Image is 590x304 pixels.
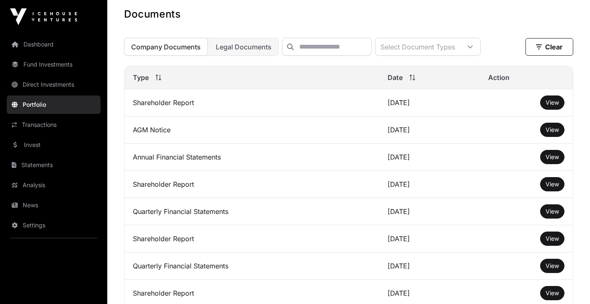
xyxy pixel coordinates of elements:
button: View [540,123,564,137]
td: [DATE] [379,198,480,225]
a: Statements [7,156,101,174]
button: View [540,204,564,219]
td: Shareholder Report [124,171,379,198]
a: Analysis [7,176,101,194]
button: Company Documents [124,38,208,56]
td: Quarterly Financial Statements [124,198,379,225]
span: Date [388,72,403,82]
td: [DATE] [379,144,480,171]
a: News [7,196,101,214]
span: Type [133,72,149,82]
a: Transactions [7,116,101,134]
a: View [546,153,559,161]
button: Legal Documents [209,38,279,56]
td: Shareholder Report [124,89,379,116]
img: Icehouse Ventures Logo [10,8,77,25]
a: View [546,234,559,243]
button: View [540,232,564,246]
button: View [540,286,564,300]
button: View [540,177,564,191]
td: Shareholder Report [124,225,379,252]
button: View [540,259,564,273]
div: Select Document Types [375,38,460,55]
td: AGM Notice [124,116,379,144]
a: View [546,98,559,107]
h1: Documents [124,8,573,21]
a: Direct Investments [7,75,101,94]
a: Settings [7,216,101,234]
span: Action [488,72,510,82]
a: View [546,262,559,270]
td: Quarterly Financial Statements [124,252,379,280]
td: [DATE] [379,116,480,144]
td: [DATE] [379,252,480,280]
iframe: Chat Widget [548,264,590,304]
span: View [546,289,559,296]
span: View [546,262,559,269]
a: View [546,180,559,188]
td: Annual Financial Statements [124,144,379,171]
span: View [546,153,559,160]
a: View [546,207,559,216]
span: View [546,99,559,106]
a: Dashboard [7,35,101,54]
span: Legal Documents [216,43,272,51]
span: View [546,235,559,242]
a: Invest [7,136,101,154]
span: View [546,126,559,133]
button: View [540,95,564,110]
button: Clear [525,38,573,56]
span: Company Documents [131,43,201,51]
span: View [546,208,559,215]
td: [DATE] [379,89,480,116]
a: Portfolio [7,95,101,114]
a: Fund Investments [7,55,101,74]
a: View [546,289,559,297]
button: View [540,150,564,164]
a: View [546,126,559,134]
td: [DATE] [379,225,480,252]
td: [DATE] [379,171,480,198]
